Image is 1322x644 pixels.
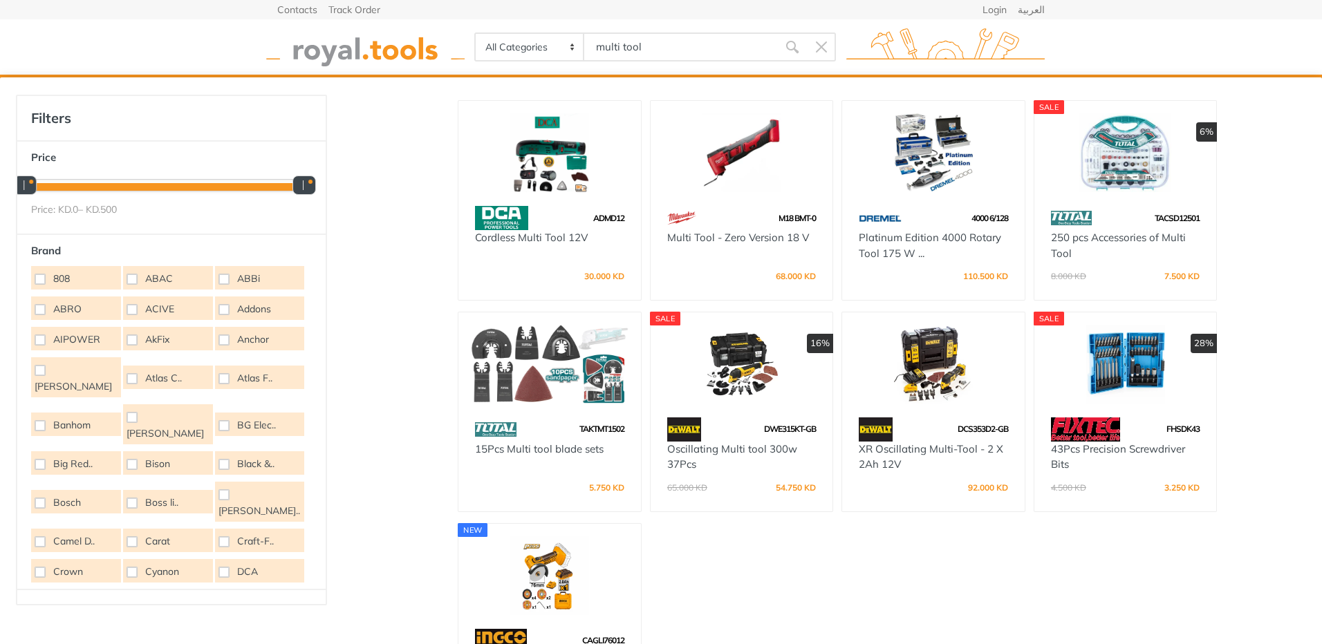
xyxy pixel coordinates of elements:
[976,75,1012,112] a: 0
[764,424,816,434] span: DWE315KT-GB
[859,206,902,230] img: 67.webp
[466,75,524,112] a: Home
[53,495,81,509] span: Bosch
[1051,272,1086,281] div: 8.000 KD
[471,536,629,615] img: Royal Tools - mini cut-off tool 20V 3
[1047,325,1204,404] img: Royal Tools - 43Pcs Precision Screwdriver Bits
[667,206,696,230] img: 68.webp
[1047,113,1204,192] img: Royal Tools - 250 pcs Accessories of Multi Tool
[667,484,707,492] div: 65.000 KD
[53,418,91,432] span: Banhom
[584,272,624,283] div: 30.000 KD
[53,457,93,471] span: Big Red..
[328,5,380,15] a: Track Order
[145,457,170,471] span: Bison
[859,417,893,442] img: 45.webp
[53,272,70,285] span: 808
[1155,213,1200,223] span: TACSD12501
[237,457,274,471] span: Black &..
[593,213,624,223] span: ADMD12
[1051,206,1092,230] img: 86.webp
[855,325,1012,404] img: Royal Tools - XR Oscillating Multi-Tool - 2 X 2Ah 12V
[1034,100,1064,114] div: SALE
[855,113,1012,192] img: Royal Tools - Platinum Edition 4000 Rotary Tool 175 W 128Pcs
[776,484,816,495] div: 54.750 KD
[475,417,516,442] img: 86.webp
[476,34,584,60] select: Category
[584,32,778,61] input: Site search
[1018,5,1045,15] a: العربية
[237,272,260,285] span: ABBi
[471,113,629,192] img: Royal Tools - Cordless Multi Tool 12V
[237,418,276,432] span: BG Elec..
[237,371,272,385] span: Atlas F..
[963,272,1008,283] div: 110.500 KD
[53,565,83,578] span: Crown
[589,484,624,495] div: 5.750 KD
[218,504,300,518] span: [PERSON_NAME]..
[100,203,117,216] span: 500
[1196,122,1217,142] div: 6%
[524,75,608,112] a: Categories
[24,240,319,261] button: Brand
[475,231,588,244] a: Cordless Multi Tool 12V
[958,424,1008,434] span: DCS353D2-GB
[779,213,816,223] span: M18 BMT-0
[846,28,1045,66] img: royal.tools Logo
[650,312,680,325] div: SALE
[1051,484,1086,492] div: 4.500 KD
[1191,334,1217,353] div: 28%
[1166,424,1200,434] span: FHSDK43
[458,523,487,537] div: new
[859,231,1001,260] a: Platinum Edition 4000 Rotary Tool 175 W ...
[237,534,274,548] span: Craft-F..
[53,302,82,316] span: ABRO
[31,202,312,217] div: Price: KD. – KD.
[145,332,169,346] span: AkFix
[31,110,312,126] h4: Filters
[1164,484,1200,495] div: 3.250 KD
[776,272,816,283] div: 68.000 KD
[237,332,269,346] span: Anchor
[475,206,528,230] img: 58.webp
[73,203,78,216] span: 0
[145,371,182,385] span: Atlas C..
[667,442,797,471] a: Oscillating Multi tool 300w 37Pcs
[145,495,178,509] span: Boss li..
[859,442,1003,471] a: XR Oscillating Multi-Tool - 2 X 2Ah 12V
[266,28,465,66] img: royal.tools Logo
[1034,312,1064,325] div: SALE
[475,442,604,455] a: 15Pcs Multi tool blade sets
[673,75,775,112] a: Our Specialize
[968,484,1008,495] div: 92.000 KD
[53,534,95,548] span: Camel D..
[663,113,821,192] img: Royal Tools - Multi Tool - Zero Version 18 V
[1051,417,1120,442] img: 115.webp
[277,5,317,15] a: Contacts
[145,534,170,548] span: Carat
[807,334,833,353] div: 16%
[145,302,174,316] span: ACIVE
[145,565,179,578] span: Cyanon
[983,5,1007,15] a: Login
[35,379,112,393] span: [PERSON_NAME]
[667,231,809,244] a: Multi Tool - Zero Version 18 V
[1164,272,1200,283] div: 7.500 KD
[663,325,821,404] img: Royal Tools - Oscillating Multi tool 300w 37Pcs
[237,302,271,316] span: Addons
[837,75,922,112] a: Contact Us
[53,332,100,346] span: AIPOWER
[1051,231,1186,260] a: 250 pcs Accessories of Multi Tool
[667,417,701,442] img: 45.webp
[145,272,173,285] span: ABAC
[1051,442,1185,471] a: 43Pcs Precision Screwdriver Bits
[775,75,837,112] a: Offers
[471,325,629,404] img: Royal Tools - 15Pcs Multi tool blade sets
[127,426,204,440] span: [PERSON_NAME]
[237,565,258,578] span: DCA
[971,213,1008,223] span: 4000 6/128
[24,147,319,168] button: Price
[579,424,624,434] span: TAKTMT1502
